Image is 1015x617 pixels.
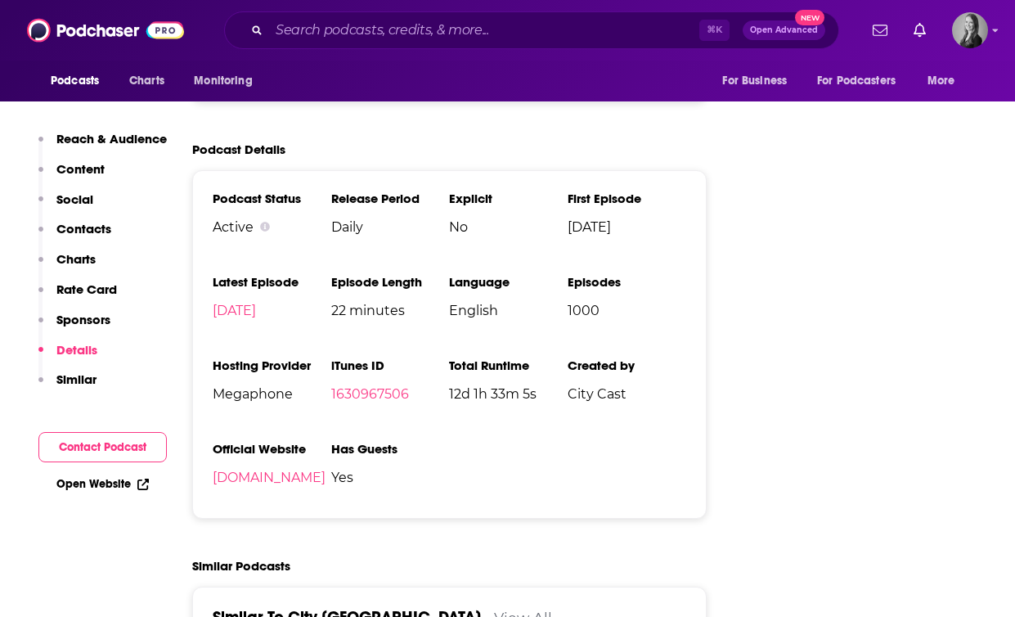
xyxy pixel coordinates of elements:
[952,12,988,48] img: User Profile
[907,16,932,44] a: Show notifications dropdown
[38,221,111,251] button: Contacts
[331,191,450,206] h3: Release Period
[331,358,450,373] h3: iTunes ID
[711,65,807,97] button: open menu
[224,11,839,49] div: Search podcasts, credits, & more...
[449,358,568,373] h3: Total Runtime
[213,219,331,235] div: Active
[38,432,167,462] button: Contact Podcast
[449,274,568,290] h3: Language
[56,342,97,358] p: Details
[269,17,699,43] input: Search podcasts, credits, & more...
[866,16,894,44] a: Show notifications dropdown
[56,191,93,207] p: Social
[56,161,105,177] p: Content
[331,219,450,235] span: Daily
[213,470,326,485] a: [DOMAIN_NAME]
[119,65,174,97] a: Charts
[750,26,818,34] span: Open Advanced
[182,65,273,97] button: open menu
[194,70,252,92] span: Monitoring
[56,131,167,146] p: Reach & Audience
[743,20,825,40] button: Open AdvancedNew
[916,65,976,97] button: open menu
[213,441,331,457] h3: Official Website
[38,161,105,191] button: Content
[449,386,568,402] span: 12d 1h 33m 5s
[213,191,331,206] h3: Podcast Status
[449,191,568,206] h3: Explicit
[56,312,110,327] p: Sponsors
[952,12,988,48] span: Logged in as katieTBG
[38,342,97,372] button: Details
[568,358,686,373] h3: Created by
[568,219,686,235] span: [DATE]
[449,219,568,235] span: No
[331,386,409,402] a: 1630967506
[38,191,93,222] button: Social
[192,558,290,574] h2: Similar Podcasts
[56,477,149,491] a: Open Website
[39,65,120,97] button: open menu
[806,65,919,97] button: open menu
[56,372,97,387] p: Similar
[331,470,450,485] span: Yes
[449,303,568,318] span: English
[56,251,96,267] p: Charts
[568,303,686,318] span: 1000
[27,15,184,46] img: Podchaser - Follow, Share and Rate Podcasts
[56,221,111,236] p: Contacts
[568,386,686,402] span: City Cast
[213,274,331,290] h3: Latest Episode
[213,303,256,318] a: [DATE]
[38,312,110,342] button: Sponsors
[331,303,450,318] span: 22 minutes
[331,274,450,290] h3: Episode Length
[817,70,896,92] span: For Podcasters
[952,12,988,48] button: Show profile menu
[56,281,117,297] p: Rate Card
[51,70,99,92] span: Podcasts
[568,274,686,290] h3: Episodes
[213,386,331,402] span: Megaphone
[795,10,824,25] span: New
[192,142,285,157] h2: Podcast Details
[38,251,96,281] button: Charts
[38,372,97,402] button: Similar
[568,191,686,206] h3: First Episode
[331,441,450,457] h3: Has Guests
[38,131,167,161] button: Reach & Audience
[213,358,331,373] h3: Hosting Provider
[38,281,117,312] button: Rate Card
[699,20,730,41] span: ⌘ K
[129,70,164,92] span: Charts
[722,70,787,92] span: For Business
[927,70,955,92] span: More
